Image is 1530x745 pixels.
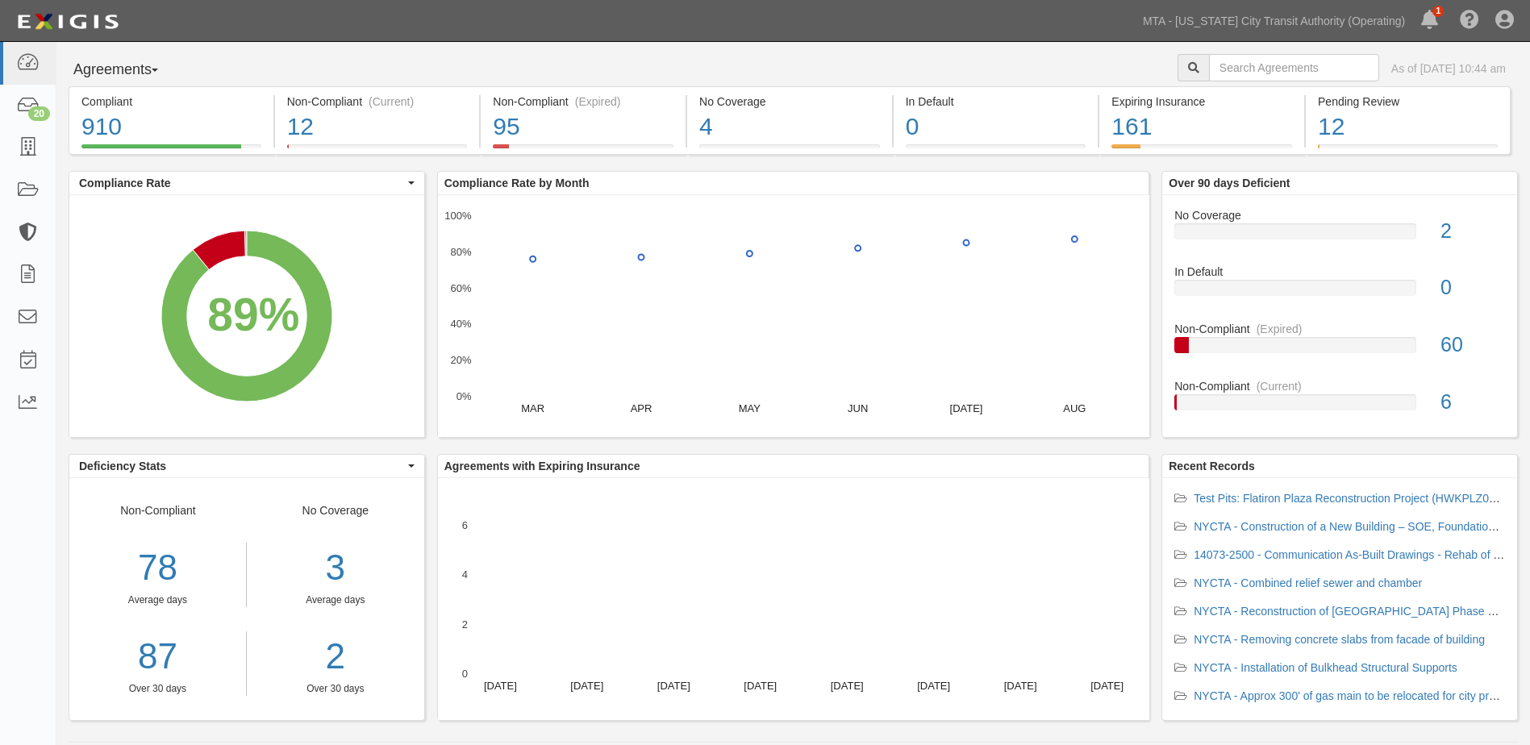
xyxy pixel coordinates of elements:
text: [DATE] [570,680,603,692]
text: 80% [450,246,471,258]
div: Pending Review [1318,94,1498,110]
a: 87 [69,631,246,682]
b: Agreements with Expiring Insurance [444,460,640,472]
a: Test Pits: Flatiron Plaza Reconstruction Project (HWKPLZ020M) [1194,492,1515,505]
div: 2 [1428,217,1517,246]
div: Expiring Insurance [1111,94,1292,110]
text: [DATE] [831,680,864,692]
div: 4 [699,110,880,144]
b: Over 90 days Deficient [1169,177,1290,189]
a: Non-Compliant(Expired)95 [481,144,686,157]
a: Expiring Insurance161 [1099,144,1304,157]
text: 0 [462,668,468,680]
div: In Default [906,94,1086,110]
div: 60 [1428,331,1517,360]
text: [DATE] [657,680,690,692]
div: (Current) [369,94,414,110]
div: (Expired) [575,94,621,110]
text: [DATE] [1003,680,1036,692]
button: Agreements [69,54,190,86]
div: (Expired) [1257,321,1303,337]
text: APR [630,402,652,414]
a: No Coverage4 [687,144,892,157]
b: Recent Records [1169,460,1255,472]
button: Deficiency Stats [69,455,424,477]
a: 2 [259,631,412,682]
text: 20% [450,354,471,366]
div: Compliant [81,94,261,110]
div: 95 [493,110,673,144]
div: 0 [906,110,1086,144]
div: Over 30 days [69,682,246,696]
text: [DATE] [949,402,982,414]
a: NYCTA - Removing concrete slabs from facade of building [1194,633,1485,646]
span: Compliance Rate [79,175,404,191]
div: Over 30 days [259,682,412,696]
div: In Default [1162,264,1517,280]
div: Average days [259,593,412,607]
div: No Coverage [1162,207,1517,223]
a: MTA - [US_STATE] City Transit Authority (Operating) [1135,5,1413,37]
button: Compliance Rate [69,172,424,194]
svg: A chart. [438,478,1149,720]
a: In Default0 [1174,264,1505,321]
div: 20 [28,106,50,121]
div: Non-Compliant (Expired) [493,94,673,110]
text: MAR [521,402,544,414]
div: 161 [1111,110,1292,144]
a: In Default0 [894,144,1099,157]
a: No Coverage2 [1174,207,1505,264]
a: Non-Compliant(Current)6 [1174,378,1505,423]
div: (Current) [1257,378,1302,394]
div: Non-Compliant [1162,321,1517,337]
div: Average days [69,593,246,607]
text: [DATE] [744,680,777,692]
text: [DATE] [484,680,517,692]
div: Non-Compliant (Current) [287,94,468,110]
text: 2 [462,618,468,630]
a: Non-Compliant(Expired)60 [1174,321,1505,378]
text: 100% [444,210,472,222]
a: Compliant910 [69,144,273,157]
text: 0% [456,390,471,402]
text: 60% [450,281,471,293]
div: As of [DATE] 10:44 am [1391,60,1506,77]
div: Non-Compliant [69,502,247,696]
text: AUG [1063,402,1086,414]
svg: A chart. [69,195,424,437]
div: No Coverage [247,502,424,696]
span: Deficiency Stats [79,458,404,474]
div: 89% [207,282,299,348]
a: NYCTA - Combined relief sewer and chamber [1194,576,1422,589]
text: MAY [738,402,761,414]
b: Compliance Rate by Month [444,177,590,189]
div: 910 [81,110,261,144]
div: 12 [287,110,468,144]
div: 12 [1318,110,1498,144]
div: 78 [69,543,246,593]
a: Non-Compliant(Current)12 [275,144,480,157]
i: Help Center - Complianz [1460,11,1479,31]
img: logo-5460c22ac91f19d4615b14bd174203de0afe785f0fc80cf4dbbc73dc1793850b.png [12,7,123,36]
input: Search Agreements [1209,54,1379,81]
div: 0 [1428,273,1517,302]
text: 40% [450,318,471,330]
text: 6 [462,519,468,531]
svg: A chart. [438,195,1149,437]
div: Non-Compliant [1162,378,1517,394]
div: 6 [1428,388,1517,417]
text: JUN [848,402,868,414]
text: [DATE] [1090,680,1124,692]
a: Pending Review12 [1306,144,1511,157]
div: 3 [259,543,412,593]
div: No Coverage [699,94,880,110]
a: NYCTA - Installation of Bulkhead Structural Supports [1194,661,1457,674]
text: 4 [462,568,468,581]
text: [DATE] [917,680,950,692]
